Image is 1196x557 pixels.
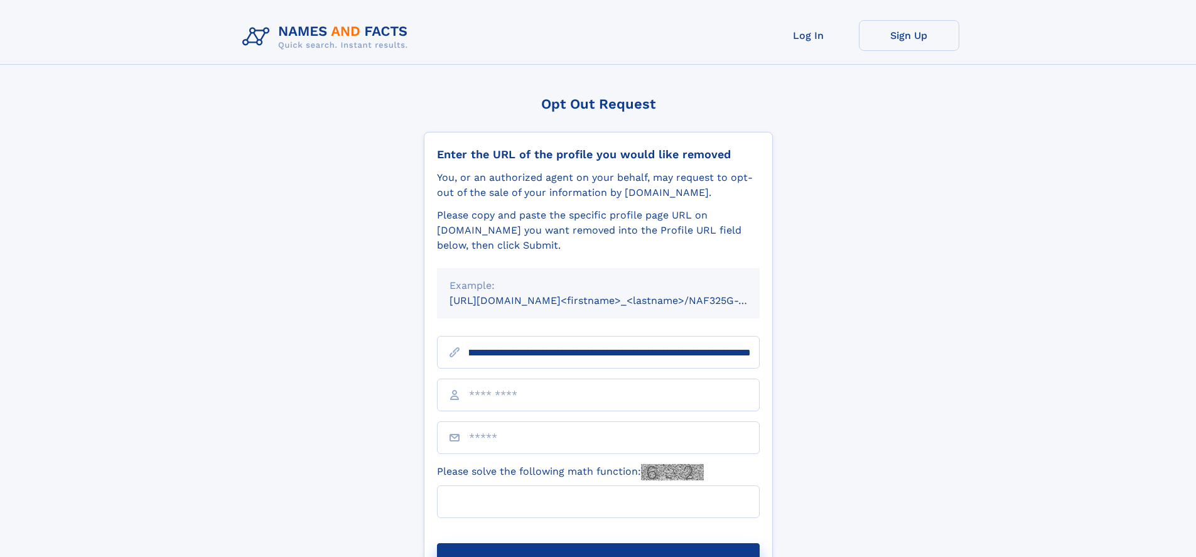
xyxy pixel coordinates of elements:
[450,295,784,306] small: [URL][DOMAIN_NAME]<firstname>_<lastname>/NAF325G-xxxxxxxx
[437,208,760,253] div: Please copy and paste the specific profile page URL on [DOMAIN_NAME] you want removed into the Pr...
[424,96,773,112] div: Opt Out Request
[437,464,704,480] label: Please solve the following math function:
[237,20,418,54] img: Logo Names and Facts
[859,20,959,51] a: Sign Up
[437,148,760,161] div: Enter the URL of the profile you would like removed
[437,170,760,200] div: You, or an authorized agent on your behalf, may request to opt-out of the sale of your informatio...
[758,20,859,51] a: Log In
[450,278,747,293] div: Example:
